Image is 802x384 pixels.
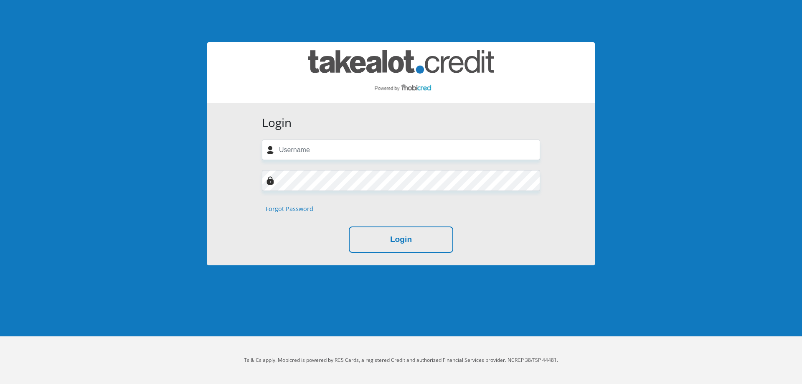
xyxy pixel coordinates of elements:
[262,140,540,160] input: Username
[262,116,540,130] h3: Login
[266,146,274,154] img: user-icon image
[266,176,274,185] img: Image
[266,204,313,214] a: Forgot Password
[349,226,453,253] button: Login
[308,50,494,95] img: takealot_credit logo
[169,356,633,364] p: Ts & Cs apply. Mobicred is powered by RCS Cards, a registered Credit and authorized Financial Ser...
